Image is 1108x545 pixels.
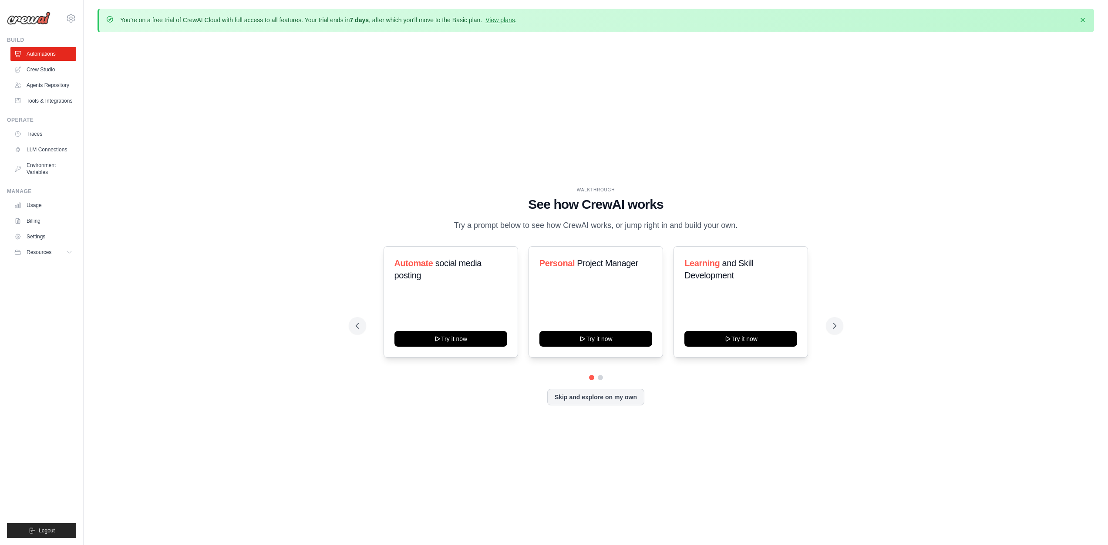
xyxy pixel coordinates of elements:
[10,127,76,141] a: Traces
[394,331,507,347] button: Try it now
[10,94,76,108] a: Tools & Integrations
[120,16,517,24] p: You're on a free trial of CrewAI Cloud with full access to all features. Your trial ends in , aft...
[356,197,836,212] h1: See how CrewAI works
[356,187,836,193] div: WALKTHROUGH
[684,331,797,347] button: Try it now
[10,78,76,92] a: Agents Repository
[539,331,652,347] button: Try it now
[10,63,76,77] a: Crew Studio
[7,117,76,124] div: Operate
[7,37,76,43] div: Build
[684,258,753,280] span: and Skill Development
[350,17,369,23] strong: 7 days
[7,188,76,195] div: Manage
[10,47,76,61] a: Automations
[450,219,742,232] p: Try a prompt below to see how CrewAI works, or jump right in and build your own.
[10,198,76,212] a: Usage
[10,214,76,228] a: Billing
[485,17,515,23] a: View plans
[10,230,76,244] a: Settings
[39,527,55,534] span: Logout
[27,249,51,256] span: Resources
[7,12,51,25] img: Logo
[547,389,644,405] button: Skip and explore on my own
[394,258,433,268] span: Automate
[7,523,76,538] button: Logout
[539,258,575,268] span: Personal
[394,258,482,280] span: social media posting
[10,158,76,179] a: Environment Variables
[577,258,638,268] span: Project Manager
[10,143,76,157] a: LLM Connections
[684,258,720,268] span: Learning
[10,245,76,259] button: Resources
